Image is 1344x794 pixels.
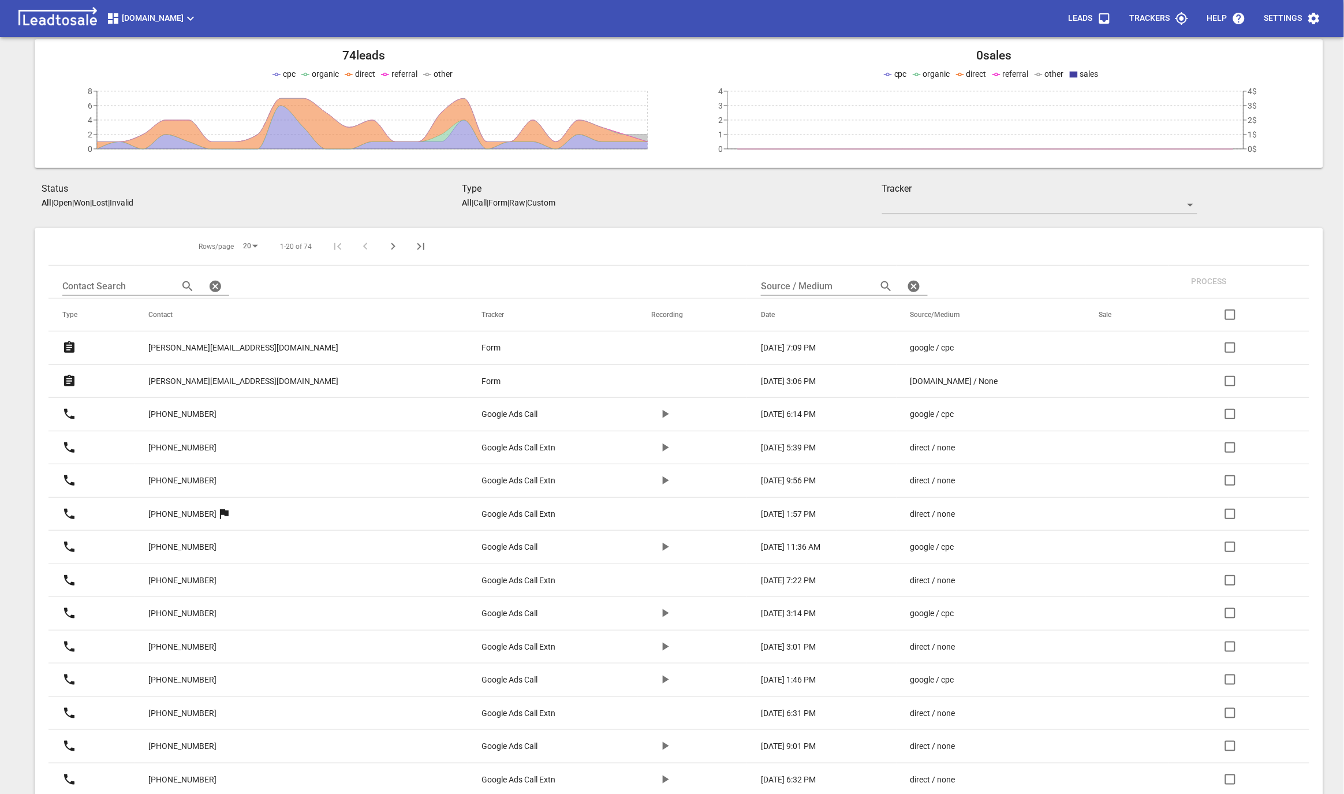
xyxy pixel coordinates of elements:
span: | [72,198,74,207]
p: Google Ads Call Extn [482,707,556,720]
th: Date [747,299,896,331]
svg: Call [62,773,76,786]
svg: Call [62,474,76,487]
p: google / cpc [910,342,954,354]
p: Leads [1069,13,1093,24]
p: google / cpc [910,607,954,620]
a: [PHONE_NUMBER] [149,766,217,794]
p: [PERSON_NAME][EMAIL_ADDRESS][DOMAIN_NAME] [149,375,339,387]
a: [PHONE_NUMBER] [149,699,217,728]
a: [PERSON_NAME][EMAIL_ADDRESS][DOMAIN_NAME] [149,367,339,396]
a: Google Ads Call [482,674,605,686]
a: Google Ads Call Extn [482,508,605,520]
a: direct / none [910,508,1053,520]
svg: Call [62,441,76,454]
p: Invalid [110,198,133,207]
span: cpc [894,69,907,79]
tspan: 0 [88,144,92,154]
p: direct / none [910,774,955,786]
p: Form [482,375,501,387]
p: google / cpc [910,408,954,420]
p: Google Ads Call Extn [482,774,556,786]
a: Google Ads Call [482,541,605,553]
p: direct / none [910,575,955,587]
th: Source/Medium [897,299,1085,331]
a: [PHONE_NUMBER] [149,467,217,495]
p: [DATE] 3:14 PM [761,607,816,620]
p: [PHONE_NUMBER] [149,607,217,620]
p: Google Ads Call [482,408,538,420]
p: [DATE] 7:22 PM [761,575,816,587]
a: Google Ads Call Extn [482,475,605,487]
tspan: 1 [718,130,723,139]
a: [PERSON_NAME][EMAIL_ADDRESS][DOMAIN_NAME] [149,334,339,362]
p: [PHONE_NUMBER] [149,774,217,786]
tspan: 0$ [1248,144,1257,154]
span: | [507,198,509,207]
h3: Status [42,182,462,196]
span: direct [966,69,987,79]
th: Contact [135,299,468,331]
a: [PHONE_NUMBER] [149,732,217,761]
button: [DOMAIN_NAME] [102,7,202,30]
tspan: 2 [718,115,723,125]
svg: Call [62,706,76,720]
p: direct / none [910,707,955,720]
a: [DATE] 1:57 PM [761,508,864,520]
p: [DATE] 3:06 PM [761,375,816,387]
tspan: 2$ [1248,115,1257,125]
span: other [1045,69,1064,79]
a: [PHONE_NUMBER] [149,566,217,595]
tspan: 4 [718,87,723,96]
p: [PHONE_NUMBER] [149,674,217,686]
a: direct / none [910,774,1053,786]
a: google / cpc [910,408,1053,420]
a: [DATE] 5:39 PM [761,442,864,454]
a: [DATE] 3:14 PM [761,607,864,620]
a: [PHONE_NUMBER] [149,666,217,694]
p: google / cpc [910,541,954,553]
a: google / cpc [910,541,1053,553]
p: Lost [92,198,108,207]
a: [DATE] 3:01 PM [761,641,864,653]
span: | [487,198,488,207]
a: [DATE] 9:56 PM [761,475,864,487]
a: Google Ads Call Extn [482,575,605,587]
a: [DATE] 7:22 PM [761,575,864,587]
a: google / cpc [910,607,1053,620]
th: Sale [1085,299,1168,331]
a: direct / none [910,475,1053,487]
span: referral [391,69,417,79]
aside: All [462,198,472,207]
p: Custom [527,198,555,207]
span: other [434,69,453,79]
p: [PHONE_NUMBER] [149,575,217,587]
p: [DATE] 6:14 PM [761,408,816,420]
th: Tracker [468,299,637,331]
p: [DOMAIN_NAME] / None [910,375,998,387]
p: Form [488,198,507,207]
a: direct / none [910,740,1053,752]
p: Google Ads Call [482,674,538,686]
h2: 0 sales [679,49,1309,63]
p: direct / none [910,442,955,454]
a: [DATE] 9:01 PM [761,740,864,752]
th: Type [48,299,135,331]
span: | [472,198,473,207]
p: [DATE] 6:32 PM [761,774,816,786]
a: Google Ads Call [482,740,605,752]
p: Google Ads Call Extn [482,475,556,487]
a: Form [482,342,605,354]
p: [DATE] 1:57 PM [761,508,816,520]
a: [DATE] 6:31 PM [761,707,864,720]
svg: Form [62,374,76,388]
p: Open [53,198,72,207]
a: Form [482,375,605,387]
span: referral [1003,69,1029,79]
a: direct / none [910,707,1053,720]
a: direct / none [910,575,1053,587]
span: | [90,198,92,207]
p: [DATE] 7:09 PM [761,342,816,354]
p: [PHONE_NUMBER] [149,408,217,420]
svg: Call [62,739,76,753]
